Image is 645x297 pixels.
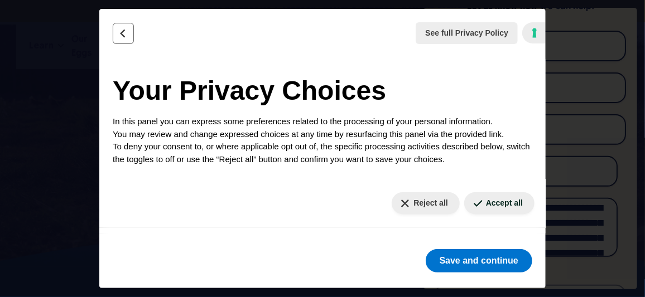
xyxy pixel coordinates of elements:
p: In this panel you can express some preferences related to the processing of your personal informa... [113,115,532,165]
button: See full Privacy Policy [416,22,518,44]
button: Reject all [392,192,459,214]
h2: Your Privacy Choices [113,71,532,111]
button: Save and continue [426,249,532,272]
span: See full Privacy Policy [425,27,508,39]
a: iubenda - Cookie Policy and Cookie Compliance Management [522,22,546,43]
button: Accept all [464,192,535,214]
button: Back [113,23,134,44]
